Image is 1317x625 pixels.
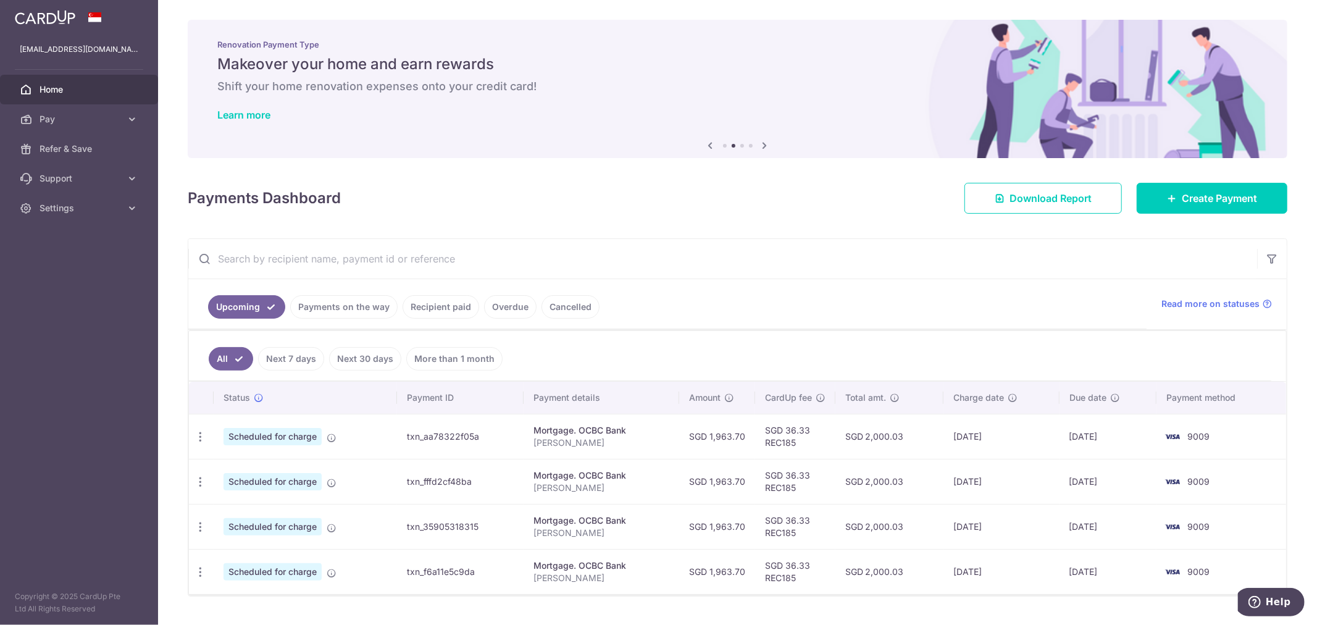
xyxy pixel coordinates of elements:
[397,549,524,594] td: txn_f6a11e5c9da
[217,109,270,121] a: Learn more
[533,527,669,539] p: [PERSON_NAME]
[541,295,600,319] a: Cancelled
[1060,549,1156,594] td: [DATE]
[755,414,835,459] td: SGD 36.33 REC185
[217,54,1258,74] h5: Makeover your home and earn rewards
[755,504,835,549] td: SGD 36.33 REC185
[943,414,1060,459] td: [DATE]
[1010,191,1092,206] span: Download Report
[835,414,943,459] td: SGD 2,000.03
[1187,431,1210,442] span: 9009
[1187,521,1210,532] span: 9009
[397,459,524,504] td: txn_fffd2cf48ba
[224,473,322,490] span: Scheduled for charge
[953,392,1004,404] span: Charge date
[1161,298,1272,310] a: Read more on statuses
[1161,298,1260,310] span: Read more on statuses
[533,469,669,482] div: Mortgage. OCBC Bank
[1060,504,1156,549] td: [DATE]
[765,392,812,404] span: CardUp fee
[1060,459,1156,504] td: [DATE]
[835,549,943,594] td: SGD 2,000.03
[1069,392,1106,404] span: Due date
[679,504,755,549] td: SGD 1,963.70
[397,504,524,549] td: txn_35905318315
[484,295,537,319] a: Overdue
[208,295,285,319] a: Upcoming
[1060,414,1156,459] td: [DATE]
[1238,588,1305,619] iframe: Opens a widget where you can find more information
[40,143,121,155] span: Refer & Save
[755,549,835,594] td: SGD 36.33 REC185
[224,518,322,535] span: Scheduled for charge
[406,347,503,371] a: More than 1 month
[403,295,479,319] a: Recipient paid
[217,79,1258,94] h6: Shift your home renovation expenses onto your credit card!
[209,347,253,371] a: All
[397,382,524,414] th: Payment ID
[258,347,324,371] a: Next 7 days
[224,392,250,404] span: Status
[533,424,669,437] div: Mortgage. OCBC Bank
[40,202,121,214] span: Settings
[679,459,755,504] td: SGD 1,963.70
[40,83,121,96] span: Home
[1187,476,1210,487] span: 9009
[15,10,75,25] img: CardUp
[1182,191,1257,206] span: Create Payment
[689,392,721,404] span: Amount
[40,172,121,185] span: Support
[329,347,401,371] a: Next 30 days
[290,295,398,319] a: Payments on the way
[755,459,835,504] td: SGD 36.33 REC185
[40,113,121,125] span: Pay
[188,20,1287,158] img: Renovation banner
[679,549,755,594] td: SGD 1,963.70
[1160,474,1185,489] img: Bank Card
[1160,564,1185,579] img: Bank Card
[1160,429,1185,444] img: Bank Card
[397,414,524,459] td: txn_aa78322f05a
[533,482,669,494] p: [PERSON_NAME]
[224,563,322,581] span: Scheduled for charge
[224,428,322,445] span: Scheduled for charge
[188,187,341,209] h4: Payments Dashboard
[533,572,669,584] p: [PERSON_NAME]
[1156,382,1286,414] th: Payment method
[943,459,1060,504] td: [DATE]
[533,514,669,527] div: Mortgage. OCBC Bank
[835,504,943,549] td: SGD 2,000.03
[943,549,1060,594] td: [DATE]
[845,392,886,404] span: Total amt.
[964,183,1122,214] a: Download Report
[943,504,1060,549] td: [DATE]
[533,437,669,449] p: [PERSON_NAME]
[533,560,669,572] div: Mortgage. OCBC Bank
[20,43,138,56] p: [EMAIL_ADDRESS][DOMAIN_NAME]
[679,414,755,459] td: SGD 1,963.70
[835,459,943,504] td: SGD 2,000.03
[217,40,1258,49] p: Renovation Payment Type
[1160,519,1185,534] img: Bank Card
[188,239,1257,279] input: Search by recipient name, payment id or reference
[1137,183,1287,214] a: Create Payment
[524,382,679,414] th: Payment details
[1187,566,1210,577] span: 9009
